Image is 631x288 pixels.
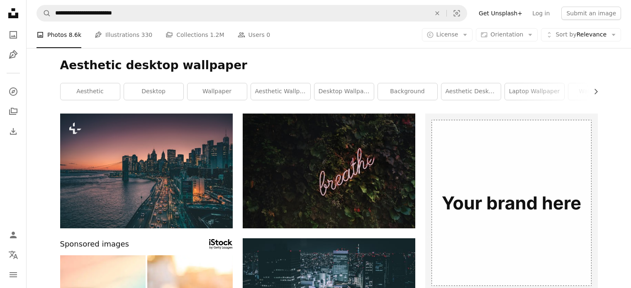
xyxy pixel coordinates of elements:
a: Get Unsplash+ [474,7,527,20]
img: Breathe neon signage [243,114,415,228]
a: wallpaper 4k [568,83,628,100]
button: Sort byRelevance [541,28,621,41]
button: Language [5,247,22,263]
button: Orientation [476,28,538,41]
a: Users 0 [238,22,270,48]
a: desktop wallpaper [314,83,374,100]
a: Log in [527,7,555,20]
a: wallpaper [188,83,247,100]
a: aesthetic wallpaper [251,83,310,100]
img: file-1635990775102-c9800842e1cdimage [425,114,598,286]
button: License [422,28,473,41]
button: Menu [5,266,22,283]
button: Clear [428,5,446,21]
a: Explore [5,83,22,100]
button: Submit an image [561,7,621,20]
a: Collections 1.2M [166,22,224,48]
a: Log in / Sign up [5,227,22,243]
button: Visual search [447,5,467,21]
a: Illustrations 330 [95,22,152,48]
h1: Aesthetic desktop wallpaper [60,58,598,73]
a: aesthetic desktop [441,83,501,100]
a: Download History [5,123,22,140]
form: Find visuals sitewide [37,5,467,22]
span: Relevance [555,31,607,39]
a: desktop [124,83,183,100]
a: Breathe neon signage [243,167,415,174]
a: laptop wallpaper [505,83,564,100]
span: 0 [266,30,270,39]
button: Search Unsplash [37,5,51,21]
img: The Manhattan Bridge in the evening, USA [60,114,233,228]
span: Sponsored images [60,238,129,250]
span: 1.2M [210,30,224,39]
a: Illustrations [5,46,22,63]
button: scroll list to the right [588,83,598,100]
span: License [436,31,458,38]
a: Collections [5,103,22,120]
a: The Manhattan Bridge in the evening, USA [60,167,233,174]
a: aesthetic [61,83,120,100]
span: Orientation [490,31,523,38]
a: Photos [5,27,22,43]
span: Sort by [555,31,576,38]
span: 330 [141,30,153,39]
a: background [378,83,437,100]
